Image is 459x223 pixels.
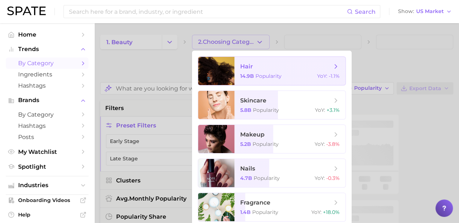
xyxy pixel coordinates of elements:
[18,97,76,104] span: Brands
[18,148,76,155] span: My Watchlist
[240,97,266,104] span: skincare
[6,146,89,157] a: My Watchlist
[355,8,376,15] span: Search
[6,109,89,120] a: by Category
[240,141,251,147] span: 5.2b
[240,73,254,79] span: 14.9b
[326,141,340,147] span: -3.8%
[240,209,251,215] span: 1.4b
[18,60,76,67] span: by Category
[315,175,325,181] span: YoY :
[6,180,89,191] button: Industries
[315,141,325,147] span: YoY :
[323,209,340,215] span: +18.0%
[326,175,340,181] span: -0.3%
[6,209,89,220] a: Help
[68,5,347,18] input: Search here for a brand, industry, or ingredient
[240,107,251,113] span: 5.8b
[240,63,253,70] span: hair
[6,80,89,91] a: Hashtags
[18,211,76,218] span: Help
[6,95,89,106] button: Brands
[253,141,279,147] span: Popularity
[18,122,76,129] span: Hashtags
[18,82,76,89] span: Hashtags
[255,73,282,79] span: Popularity
[240,165,255,172] span: nails
[18,197,76,203] span: Onboarding Videos
[240,131,265,138] span: makeup
[6,69,89,80] a: Ingredients
[7,7,46,15] img: SPATE
[416,9,444,13] span: US Market
[329,73,340,79] span: -1.1%
[18,182,76,189] span: Industries
[18,134,76,140] span: Posts
[18,31,76,38] span: Home
[6,29,89,40] a: Home
[315,107,325,113] span: YoY :
[6,58,89,69] a: by Category
[18,46,76,52] span: Trends
[240,175,252,181] span: 4.7b
[6,161,89,172] a: Spotlight
[254,175,280,181] span: Popularity
[6,195,89,206] a: Onboarding Videos
[6,131,89,143] a: Posts
[18,111,76,118] span: by Category
[311,209,321,215] span: YoY :
[18,163,76,170] span: Spotlight
[317,73,327,79] span: YoY :
[327,107,340,113] span: +3.1%
[396,7,454,16] button: ShowUS Market
[253,107,279,113] span: Popularity
[398,9,414,13] span: Show
[252,209,278,215] span: Popularity
[18,71,76,78] span: Ingredients
[240,199,270,206] span: fragrance
[6,44,89,55] button: Trends
[6,120,89,131] a: Hashtags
